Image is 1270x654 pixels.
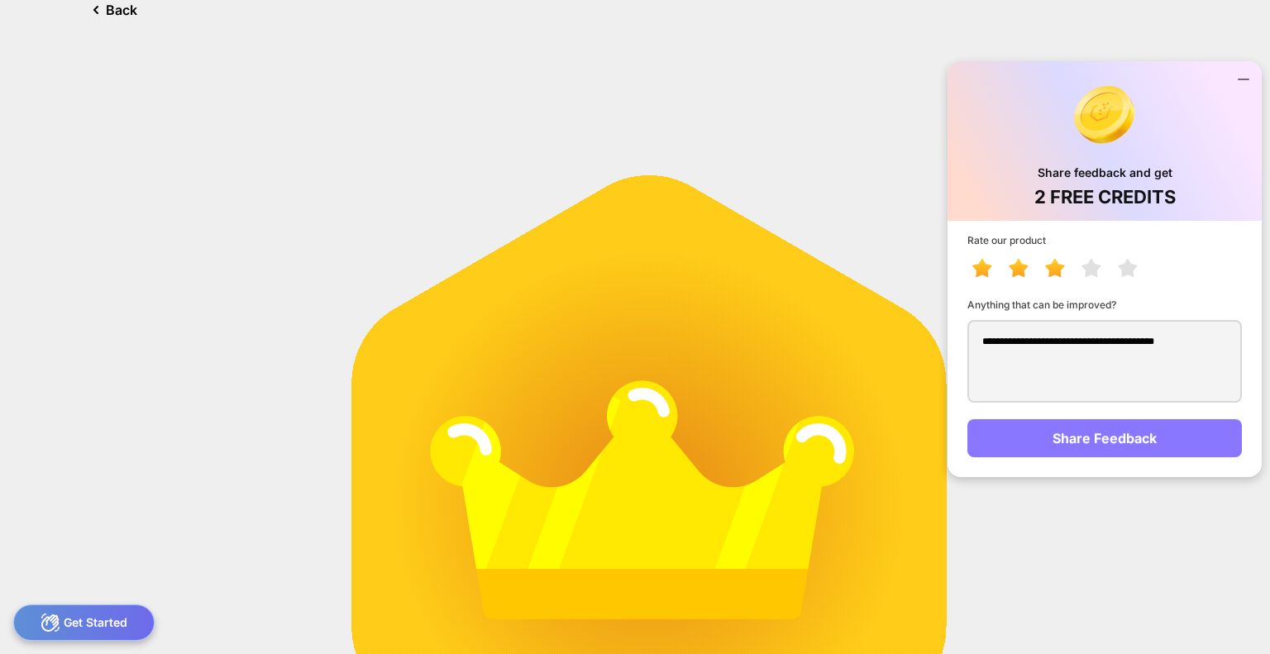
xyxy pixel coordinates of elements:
div: Share feedback and get [1038,166,1172,179]
div: Anything that can be improved? [967,298,1242,312]
div: Rate our product [967,234,1242,247]
div: Get Started [13,604,155,641]
div: 2 FREE CREDITS [1034,186,1176,208]
div: Share Feedback [967,419,1242,457]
